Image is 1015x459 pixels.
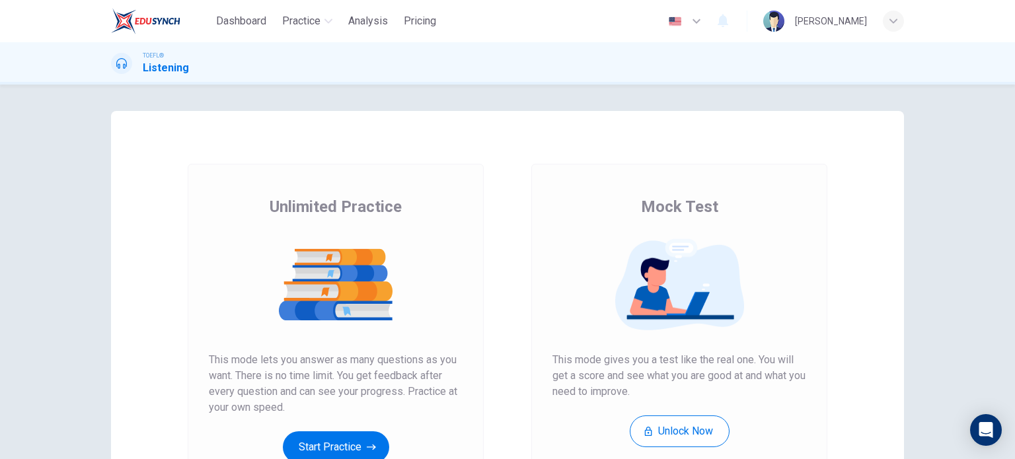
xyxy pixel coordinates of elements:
span: Pricing [404,13,436,29]
a: EduSynch logo [111,8,211,34]
button: Practice [277,9,338,33]
img: en [667,17,683,26]
span: TOEFL® [143,51,164,60]
span: Unlimited Practice [270,196,402,217]
h1: Listening [143,60,189,76]
span: Mock Test [641,196,718,217]
img: EduSynch logo [111,8,180,34]
button: Pricing [398,9,441,33]
img: Profile picture [763,11,784,32]
button: Analysis [343,9,393,33]
button: Dashboard [211,9,272,33]
div: Open Intercom Messenger [970,414,1002,446]
button: Unlock Now [630,415,730,447]
span: This mode gives you a test like the real one. You will get a score and see what you are good at a... [552,352,806,400]
span: This mode lets you answer as many questions as you want. There is no time limit. You get feedback... [209,352,463,415]
span: Dashboard [216,13,266,29]
div: [PERSON_NAME] [795,13,867,29]
span: Practice [282,13,320,29]
span: Analysis [348,13,388,29]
